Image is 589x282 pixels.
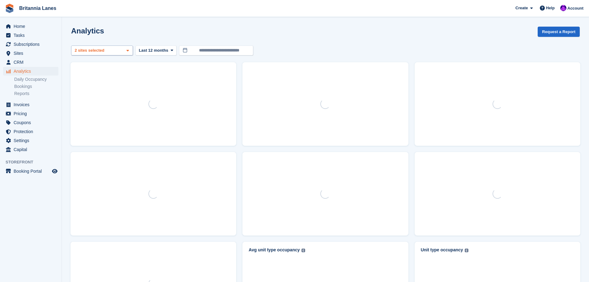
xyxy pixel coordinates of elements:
span: Account [567,5,583,11]
a: Reports [14,91,58,97]
span: Invoices [14,100,51,109]
span: Help [546,5,555,11]
span: Protection [14,127,51,136]
a: menu [3,31,58,40]
span: Coupons [14,118,51,127]
span: CRM [14,58,51,67]
a: menu [3,118,58,127]
a: menu [3,109,58,118]
a: menu [3,100,58,109]
a: menu [3,136,58,145]
div: Avg unit type occupancy [249,247,300,253]
button: Last 12 months [135,46,177,56]
span: Settings [14,136,51,145]
span: Analytics [14,67,51,76]
h2: Analytics [71,27,104,35]
a: Bookings [14,84,58,89]
a: menu [3,58,58,67]
span: Create [515,5,528,11]
div: Unit type occupancy [421,247,463,253]
a: menu [3,127,58,136]
a: menu [3,22,58,31]
div: 2 sites selected [74,47,107,54]
span: Subscriptions [14,40,51,49]
span: Storefront [6,159,62,165]
span: Capital [14,145,51,154]
a: menu [3,40,58,49]
a: Britannia Lanes [17,3,59,13]
button: Request a Report [538,27,580,37]
a: menu [3,67,58,76]
span: Booking Portal [14,167,51,176]
img: icon-info-grey-7440780725fd019a000dd9b08b2336e03edf1995a4989e88bcd33f0948082b44.svg [465,249,468,252]
a: menu [3,167,58,176]
img: icon-info-grey-7440780725fd019a000dd9b08b2336e03edf1995a4989e88bcd33f0948082b44.svg [301,249,305,252]
a: Preview store [51,167,58,175]
span: Pricing [14,109,51,118]
img: Mark Lane [560,5,566,11]
span: Last 12 months [139,47,168,54]
a: menu [3,145,58,154]
img: stora-icon-8386f47178a22dfd0bd8f6a31ec36ba5ce8667c1dd55bd0f319d3a0aa187defe.svg [5,4,14,13]
span: Sites [14,49,51,58]
a: Daily Occupancy [14,76,58,82]
span: Tasks [14,31,51,40]
span: Home [14,22,51,31]
a: menu [3,49,58,58]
